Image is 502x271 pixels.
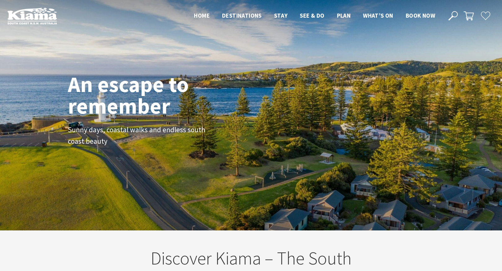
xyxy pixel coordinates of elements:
[194,12,210,19] span: Home
[222,12,262,19] span: Destinations
[337,12,351,19] span: Plan
[274,12,288,19] span: Stay
[68,73,238,117] h1: An escape to remember
[406,12,435,19] span: Book now
[68,124,207,147] p: Sunny days, coastal walks and endless south coast beauty
[300,12,324,19] span: See & Do
[188,11,441,21] nav: Main Menu
[363,12,393,19] span: What’s On
[7,7,57,24] img: Kiama Logo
